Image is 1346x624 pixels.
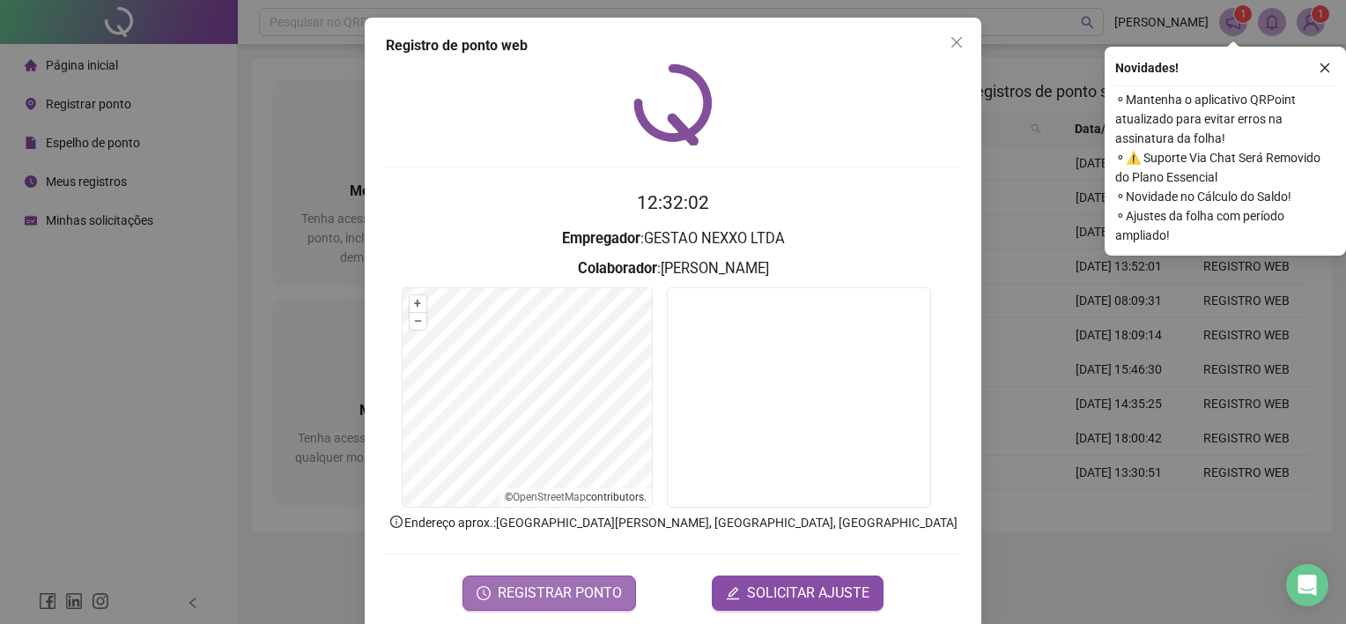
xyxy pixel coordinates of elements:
img: QRPoint [633,63,713,145]
strong: Empregador [562,230,640,247]
span: close [1319,62,1331,74]
button: – [410,313,426,330]
span: SOLICITAR AJUSTE [747,583,869,604]
span: ⚬ Novidade no Cálculo do Saldo! [1115,187,1335,206]
button: REGISTRAR PONTO [462,576,636,611]
span: REGISTRAR PONTO [498,583,622,604]
time: 12:32:02 [637,192,709,213]
button: Close [943,28,971,56]
button: editSOLICITAR AJUSTE [712,576,884,611]
span: close [950,35,964,49]
li: © contributors. [505,491,647,503]
p: Endereço aprox. : [GEOGRAPHIC_DATA][PERSON_NAME], [GEOGRAPHIC_DATA], [GEOGRAPHIC_DATA] [386,513,960,532]
span: Novidades ! [1115,58,1179,78]
span: info-circle [388,514,404,530]
h3: : GESTAO NEXXO LTDA [386,227,960,250]
span: edit [726,586,740,600]
a: OpenStreetMap [513,491,586,503]
div: Registro de ponto web [386,35,960,56]
span: ⚬ Mantenha o aplicativo QRPoint atualizado para evitar erros na assinatura da folha! [1115,90,1335,148]
span: ⚬ ⚠️ Suporte Via Chat Será Removido do Plano Essencial [1115,148,1335,187]
button: + [410,295,426,312]
span: ⚬ Ajustes da folha com período ampliado! [1115,206,1335,245]
strong: Colaborador [578,260,657,277]
div: Open Intercom Messenger [1286,564,1328,606]
h3: : [PERSON_NAME] [386,257,960,280]
span: clock-circle [477,586,491,600]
